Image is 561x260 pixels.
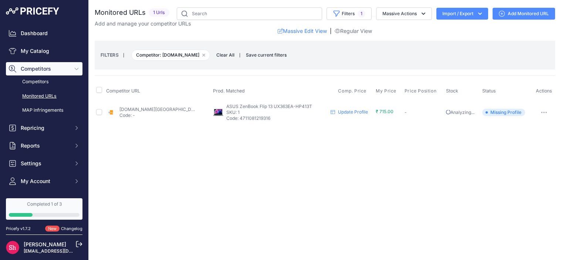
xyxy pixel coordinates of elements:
[246,52,287,58] span: Save current filters
[338,88,368,94] button: Comp. Price
[213,51,238,59] button: Clear All
[6,7,59,15] img: Pricefy Logo
[101,52,119,58] small: FILTERS
[9,201,80,207] div: Completed 1 of 3
[95,20,191,27] p: Add and manage your competitor URLs
[45,226,60,232] span: New
[446,88,458,94] span: Stock
[376,88,396,94] span: My Price
[338,88,366,94] span: Comp. Price
[6,121,82,135] button: Repricing
[21,178,69,185] span: My Account
[482,109,525,116] span: Missing Profile
[376,7,432,20] button: Massive Actions
[226,109,328,115] p: SKU: 1
[119,107,262,112] a: [DOMAIN_NAME][GEOGRAPHIC_DATA][URL][DEMOGRAPHIC_DATA]
[376,88,398,94] button: My Price
[436,8,488,20] button: Import / Export
[21,142,69,149] span: Reports
[278,27,327,35] a: Massive Edit View
[6,157,82,170] button: Settings
[358,10,365,17] span: 1
[6,104,82,117] a: MAP infringements
[335,27,372,35] a: Regular View
[338,109,368,115] a: Update Profile
[177,7,322,20] input: Search
[95,7,146,18] h2: Monitored URLs
[239,53,240,57] small: |
[149,9,169,17] span: 1 Urls
[493,8,555,20] a: Add Monitored URL
[327,7,372,20] button: Filters1
[6,139,82,152] button: Reports
[6,90,82,103] a: Monitored URLs
[482,88,496,94] span: Status
[6,75,82,88] a: Competitors
[6,62,82,75] button: Competitors
[376,109,393,114] span: ₹ 715.00
[24,241,66,247] a: [PERSON_NAME]
[226,115,328,121] p: Code: 4711081219316
[213,88,245,94] span: Prod. Matched
[405,88,438,94] button: Price Position
[226,104,312,109] span: ASUS ZenBook Flip 13 UX363EA-HP413T
[6,27,82,246] nav: Sidebar
[119,53,129,57] small: |
[119,112,196,118] p: Code: -
[61,226,82,231] a: Changelog
[6,175,82,188] button: My Account
[21,65,69,72] span: Competitors
[536,88,552,94] span: Actions
[330,27,332,35] span: |
[24,248,101,254] a: [EMAIL_ADDRESS][DOMAIN_NAME]
[21,160,69,167] span: Settings
[131,50,210,61] span: Competitor: [DOMAIN_NAME]
[106,88,140,94] span: Competitor URL
[446,109,479,115] p: Analyzing...
[21,124,69,132] span: Repricing
[6,226,31,232] div: Pricefy v1.7.2
[405,109,443,115] p: -
[6,27,82,40] a: Dashboard
[6,44,82,58] a: My Catalog
[6,198,82,220] a: Completed 1 of 3
[405,88,436,94] span: Price Position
